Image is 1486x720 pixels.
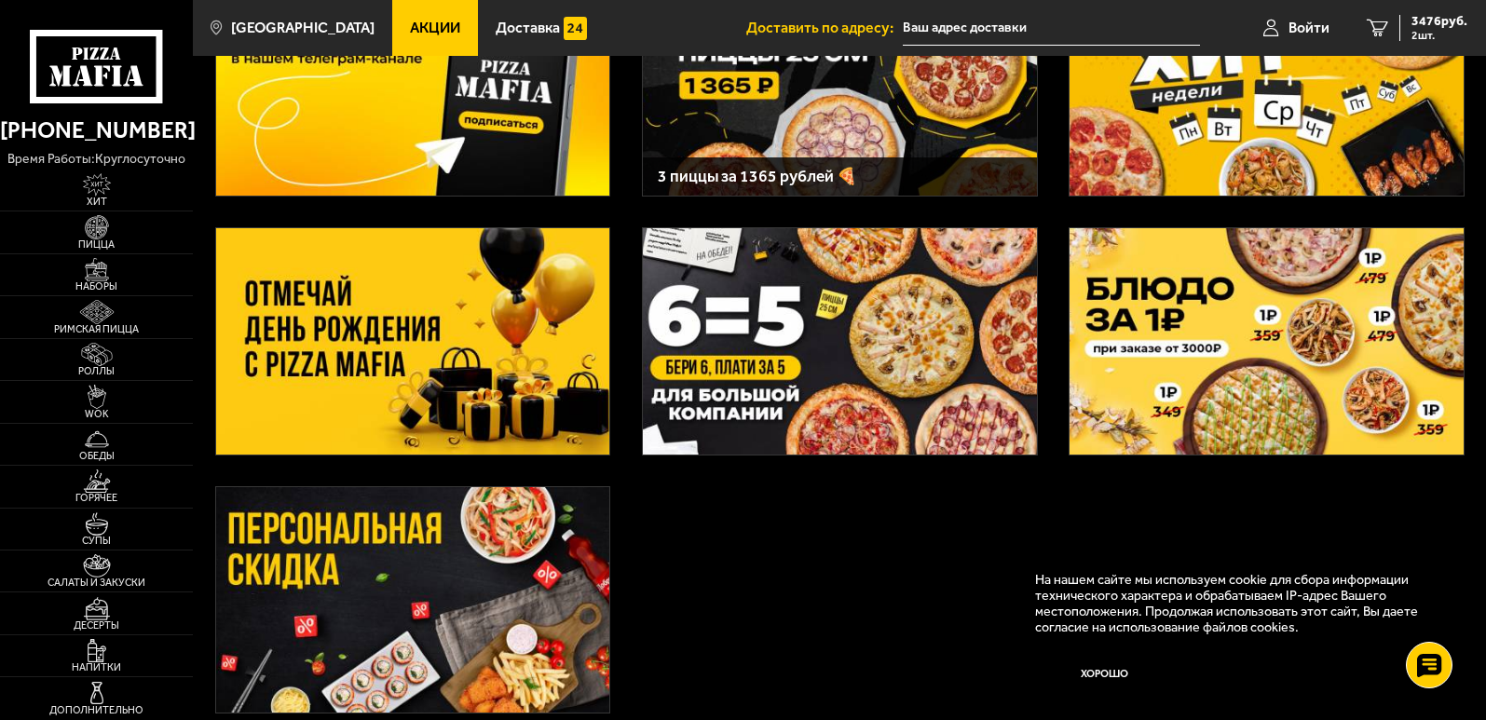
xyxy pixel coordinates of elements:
span: 3476 руб. [1411,15,1467,28]
p: На нашем сайте мы используем cookie для сбора информации технического характера и обрабатываем IP... [1035,572,1438,636]
span: Акции [410,20,460,35]
input: Ваш адрес доставки [903,11,1200,46]
img: 15daf4d41897b9f0e9f617042186c801.svg [564,17,587,40]
h3: 3 пиццы за 1365 рублей 🍕 [658,169,1021,184]
button: Хорошо [1035,651,1175,698]
span: [GEOGRAPHIC_DATA] [231,20,375,35]
span: 2 шт. [1411,30,1467,41]
span: Доставка [496,20,560,35]
span: Войти [1288,20,1329,35]
span: Доставить по адресу: [746,20,903,35]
